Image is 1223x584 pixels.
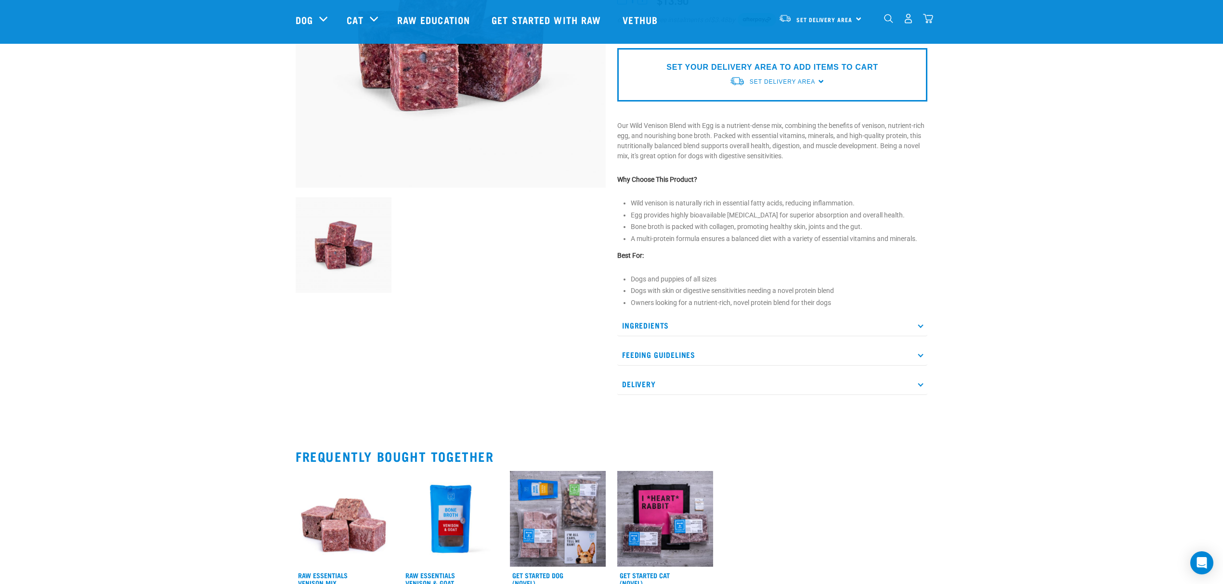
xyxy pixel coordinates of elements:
[617,252,644,259] strong: Best For:
[617,176,697,183] strong: Why Choose This Product?
[903,13,913,24] img: user.png
[617,121,927,161] p: Our Wild Venison Blend with Egg is a nutrient-dense mix, combining the benefits of venison, nutri...
[631,198,927,208] li: Wild venison is naturally rich in essential fatty acids, reducing inflammation.
[617,344,927,366] p: Feeding Guidelines
[403,471,499,567] img: Raw Essentials Venison Goat Novel Protein Hypoallergenic Bone Broth Cats & Dogs
[631,210,927,220] li: Egg provides highly bioavailable [MEDICAL_DATA] for superior absorption and overall health.
[617,315,927,336] p: Ingredients
[510,471,606,567] img: NSP Dog Novel Update
[296,197,391,293] img: Venison Egg 1616
[347,13,363,27] a: Cat
[750,78,815,85] span: Set Delivery Area
[884,14,893,23] img: home-icon-1@2x.png
[779,14,792,23] img: van-moving.png
[631,222,927,232] li: Bone broth is packed with collagen, promoting healthy skin, joints and the gut.
[631,234,927,244] li: A multi-protein formula ensures a balanced diet with a variety of essential vitamins and minerals.
[631,298,927,308] li: Owners looking for a nutrient-rich, novel protein blend for their dogs
[482,0,613,39] a: Get started with Raw
[923,13,933,24] img: home-icon@2x.png
[613,0,670,39] a: Vethub
[617,373,927,395] p: Delivery
[296,449,927,464] h2: Frequently bought together
[617,471,713,567] img: Assortment Of Raw Essential Products For Cats Including, Pink And Black Tote Bag With "I *Heart* ...
[296,471,391,567] img: 1113 RE Venison Mix 01
[631,274,927,284] li: Dogs and puppies of all sizes
[1190,551,1213,574] div: Open Intercom Messenger
[796,18,852,21] span: Set Delivery Area
[388,0,482,39] a: Raw Education
[666,62,878,73] p: SET YOUR DELIVERY AREA TO ADD ITEMS TO CART
[296,13,313,27] a: Dog
[729,76,745,86] img: van-moving.png
[631,286,927,296] li: Dogs with skin or digestive sensitivities needing a novel protein blend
